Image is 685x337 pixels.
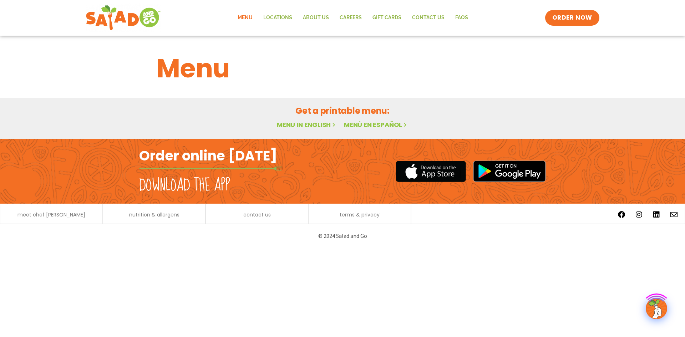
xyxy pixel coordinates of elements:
[129,212,179,217] a: nutrition & allergens
[232,10,258,26] a: Menu
[157,104,528,117] h2: Get a printable menu:
[258,10,298,26] a: Locations
[396,160,466,183] img: appstore
[340,212,380,217] a: terms & privacy
[243,212,271,217] a: contact us
[232,10,473,26] nav: Menu
[298,10,334,26] a: About Us
[473,160,546,182] img: google_play
[157,49,528,88] h1: Menu
[139,167,282,170] img: fork
[86,4,161,32] img: new-SAG-logo-768×292
[450,10,473,26] a: FAQs
[545,10,599,26] a: ORDER NOW
[277,120,337,129] a: Menu in English
[552,14,592,22] span: ORDER NOW
[17,212,85,217] a: meet chef [PERSON_NAME]
[139,147,277,164] h2: Order online [DATE]
[367,10,407,26] a: GIFT CARDS
[139,175,230,195] h2: Download the app
[407,10,450,26] a: Contact Us
[334,10,367,26] a: Careers
[344,120,408,129] a: Menú en español
[143,231,542,241] p: © 2024 Salad and Go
